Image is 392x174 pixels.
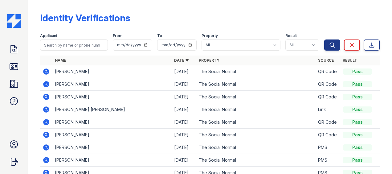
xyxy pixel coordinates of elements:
td: Link [316,103,340,116]
td: [PERSON_NAME] [52,116,172,129]
td: [PERSON_NAME] [52,78,172,91]
td: QR Code [316,65,340,78]
td: QR Code [316,91,340,103]
td: The Social Normal [196,154,316,167]
td: [DATE] [172,129,196,141]
img: CE_Icon_Blue-c292c112584629df590d857e76928e9f676e5b41ef8f769ba2f05ee15b207248.png [7,14,21,28]
td: [PERSON_NAME] [52,154,172,167]
td: PMS [316,141,340,154]
label: To [157,33,162,38]
div: Identity Verifications [40,12,130,23]
td: [DATE] [172,91,196,103]
td: [DATE] [172,103,196,116]
div: Pass [343,119,372,125]
div: Pass [343,157,372,163]
td: [DATE] [172,78,196,91]
td: The Social Normal [196,116,316,129]
td: [PERSON_NAME] [PERSON_NAME] [52,103,172,116]
td: [DATE] [172,141,196,154]
label: Applicant [40,33,57,38]
td: QR Code [316,116,340,129]
div: Pass [343,94,372,100]
a: Source [318,58,334,63]
label: Result [285,33,297,38]
div: Pass [343,144,372,151]
td: [PERSON_NAME] [52,129,172,141]
td: [PERSON_NAME] [52,91,172,103]
a: Name [55,58,66,63]
td: The Social Normal [196,78,316,91]
label: Property [202,33,218,38]
td: QR Code [316,129,340,141]
td: The Social Normal [196,141,316,154]
td: The Social Normal [196,129,316,141]
a: Result [343,58,357,63]
td: The Social Normal [196,103,316,116]
td: [PERSON_NAME] [52,141,172,154]
input: Search by name or phone number [40,39,108,51]
td: The Social Normal [196,65,316,78]
td: [DATE] [172,154,196,167]
div: Pass [343,81,372,87]
td: [DATE] [172,116,196,129]
label: From [113,33,122,38]
td: [DATE] [172,65,196,78]
td: PMS [316,154,340,167]
td: [PERSON_NAME] [52,65,172,78]
div: Pass [343,106,372,113]
td: The Social Normal [196,91,316,103]
a: Property [199,58,219,63]
a: Date ▼ [174,58,189,63]
div: Pass [343,68,372,75]
div: Pass [343,132,372,138]
td: QR Code [316,78,340,91]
